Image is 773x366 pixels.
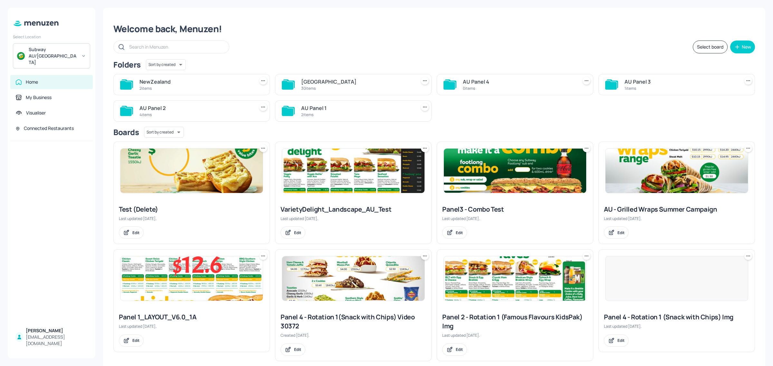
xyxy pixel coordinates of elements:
[139,112,252,117] div: 4 items
[625,86,737,91] div: 1 items
[24,125,74,132] div: Connected Restaurants
[281,205,426,214] div: VarietyDelight_Landscape_AU_Test
[442,333,588,338] div: Last updated [DATE].
[139,86,252,91] div: 2 items
[281,333,426,338] div: Created [DATE].
[625,78,737,86] div: AU Panel 3
[17,52,25,60] img: avatar
[301,104,413,112] div: AU Panel 1
[120,149,263,193] img: 2025-08-06-1754450030621rezxp7sluh.jpeg
[119,313,264,322] div: Panel 1_LAYOUT_V6.0_1A
[442,205,588,214] div: Panel3 - Combo Test
[742,45,751,49] div: New
[26,110,46,116] div: Visualiser
[132,338,139,343] div: Edit
[617,230,625,235] div: Edit
[294,230,301,235] div: Edit
[26,79,38,85] div: Home
[129,42,223,51] input: Search in Menuzen
[139,78,252,86] div: NewZealand
[139,104,252,112] div: AU Panel 2
[444,256,586,301] img: 2025-08-04-1754288214393g8m6ggcpjt6.jpeg
[119,205,264,214] div: Test (Delete)
[144,126,184,139] div: Sort by created
[26,334,88,347] div: [EMAIL_ADDRESS][DOMAIN_NAME]
[442,313,588,331] div: Panel 2 - Rotation 1 (Famous Flavours KidsPak) Img
[132,230,139,235] div: Edit
[617,338,625,343] div: Edit
[281,216,426,221] div: Last updated [DATE].
[301,112,413,117] div: 2 items
[13,34,90,40] div: Select Location
[444,149,586,193] img: 2025-08-07-1754562241714zf1t2x7jm3b.jpeg
[120,256,263,301] img: 2025-08-07-1754560946348toavwcegvaj.jpeg
[693,41,728,53] button: Select board
[456,347,463,352] div: Edit
[113,23,755,35] div: Welcome back, Menuzen!
[463,78,575,86] div: AU Panel 4
[113,59,141,70] div: Folders
[282,149,425,193] img: 2025-07-25-1753414761579afykj6w6vp.jpeg
[119,216,264,221] div: Last updated [DATE].
[146,58,186,71] div: Sort by created
[301,78,413,86] div: [GEOGRAPHIC_DATA]
[113,127,139,137] div: Boards
[604,313,749,322] div: Panel 4 - Rotation 1 (Snack with Chips) Img
[281,313,426,331] div: Panel 4 - Rotation 1(Snack with Chips) Video 30372
[604,205,749,214] div: AU - Grilled Wraps Summer Campaign
[604,216,749,221] div: Last updated [DATE].
[456,230,463,235] div: Edit
[730,41,755,53] button: New
[442,216,588,221] div: Last updated [DATE].
[26,94,52,101] div: My Business
[119,324,264,329] div: Last updated [DATE].
[463,86,575,91] div: 0 items
[604,324,749,329] div: Last updated [DATE].
[606,149,748,193] img: 2024-12-19-1734584245950k86txo84it.jpeg
[282,256,425,301] img: 2024-10-30-1730249782100jweh1mnj9x.jpeg
[301,86,413,91] div: 30 items
[294,347,301,352] div: Edit
[26,327,88,334] div: [PERSON_NAME]
[29,46,77,66] div: Subway AU/[GEOGRAPHIC_DATA]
